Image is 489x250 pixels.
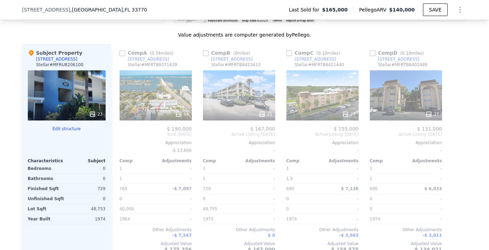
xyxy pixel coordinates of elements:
span: 40,000 [120,206,134,211]
div: Bedrooms [28,164,65,173]
div: Comp [370,158,406,164]
div: - [241,164,275,173]
div: - [324,214,359,224]
span: ( miles) [313,51,343,56]
span: 0.34 [152,51,161,56]
div: Unfinished Sqft [28,194,65,204]
span: $140,000 [389,7,415,13]
button: Edit structure [28,126,106,132]
div: 1974 [68,214,106,224]
div: Stellar # MFRTB8423413 [211,62,261,68]
span: 0 [286,196,289,201]
span: $ 131,000 [417,126,442,132]
div: Lot Sqft [28,204,65,214]
div: - [241,174,275,183]
span: 48,755 [203,206,218,211]
div: - [286,146,359,155]
div: - [407,204,442,214]
span: , [GEOGRAPHIC_DATA] [70,6,147,13]
span: -$ 7,097 [172,186,191,191]
div: 48,753 [68,204,106,214]
div: 0 [68,164,106,173]
div: [STREET_ADDRESS] [211,56,253,62]
span: 690 [286,186,294,191]
div: [STREET_ADDRESS] [378,56,419,62]
div: - [157,204,192,214]
div: 0 [68,194,106,204]
span: 0.10 [402,51,411,56]
div: - [324,204,359,214]
div: 0 [68,174,106,183]
div: 1964 [120,214,154,224]
div: - [324,164,359,173]
div: - [324,174,359,183]
div: Stellar # MFRU8206100 [36,62,84,68]
div: Other Adjustments [370,227,442,233]
div: 27 [342,111,356,118]
span: 1 [370,166,373,171]
button: Show Options [453,3,467,17]
span: 1 [120,166,122,171]
span: -$ 3,563 [339,233,358,238]
a: [STREET_ADDRESS] [120,56,169,62]
span: 729 [203,186,211,191]
span: 1 [286,166,289,171]
span: ( miles) [398,51,427,56]
span: 0 [286,206,289,211]
div: Other Adjustments [203,227,275,233]
span: 0 [370,196,373,201]
div: - [157,174,192,183]
span: [STREET_ADDRESS] [22,6,71,13]
div: Other Adjustments [286,227,359,233]
span: 0.10 [318,51,327,56]
div: Adjusted Value [120,241,192,247]
span: ( miles) [230,51,253,56]
div: Comp C [286,49,343,56]
div: 25 [259,111,272,118]
div: Comp [120,158,156,164]
div: Appreciation [203,140,275,146]
span: -$ 3,011 [423,233,442,238]
button: Keyboard shortcuts [208,18,238,23]
div: Subject Property [28,49,82,56]
div: Adjustments [239,158,275,164]
div: [STREET_ADDRESS] [36,56,78,62]
span: , FL 33770 [123,7,147,13]
div: 1974 [203,214,238,224]
span: 690 [370,186,378,191]
div: Stellar # MFRTB8402489 [378,62,427,68]
span: $ 6,033 [424,186,442,191]
span: 0 [203,196,206,201]
div: 54 [175,111,189,118]
a: Report a map error [286,18,314,22]
a: [STREET_ADDRESS] [370,56,419,62]
div: 27 [425,111,439,118]
span: $ 155,000 [334,126,358,132]
div: 1 [203,174,238,183]
span: 0 [120,196,122,201]
span: $ 7,138 [341,186,358,191]
span: Active Listing [DATE] [370,132,442,137]
div: Adjusted Value [203,241,275,247]
div: Comp A [120,49,176,56]
span: $165,000 [322,6,348,13]
span: $ 190,000 [167,126,191,132]
span: 765 [120,186,128,191]
span: -$ 13,606 [172,148,192,153]
span: 1 [203,166,206,171]
div: Appreciation [286,140,359,146]
span: $ 0 [268,233,275,238]
div: Other Adjustments [120,227,192,233]
div: Adjusted Value [286,241,359,247]
div: - [157,214,192,224]
div: 23 [89,111,103,118]
div: Comp D [370,49,427,56]
div: - [407,194,442,204]
span: Map data ©2025 [242,18,268,22]
span: 0 [370,206,373,211]
div: Characteristics [28,158,67,164]
div: - [241,184,275,194]
div: Adjusted Value [370,241,442,247]
div: Finished Sqft [28,184,65,194]
div: Appreciation [120,140,192,146]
